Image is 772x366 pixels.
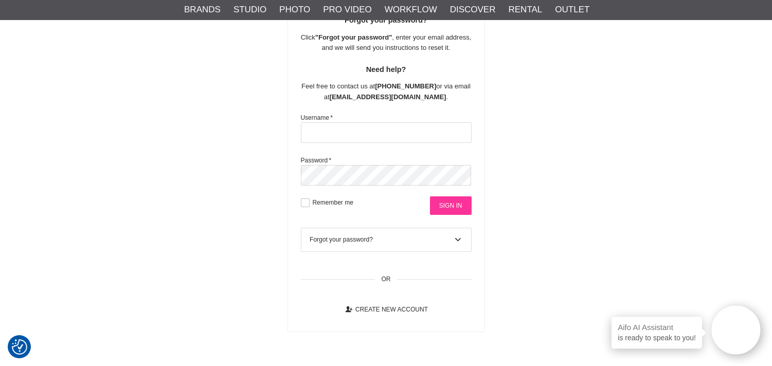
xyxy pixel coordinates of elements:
[330,93,446,101] strong: [EMAIL_ADDRESS][DOMAIN_NAME]
[310,235,462,244] div: Forgot your password?
[279,3,310,16] a: Photo
[301,32,472,54] p: Click , enter your email address, and we will send you instructions to reset it.
[430,196,472,215] input: Sign in
[375,82,436,90] strong: [PHONE_NUMBER]
[301,157,332,164] label: Password
[323,3,371,16] a: Pro Video
[382,274,391,284] span: OR
[555,3,589,16] a: Outlet
[310,199,353,206] label: Remember me
[301,114,333,121] label: Username
[301,81,472,103] p: Feel free to contact us at or via email at .
[509,3,543,16] a: Rental
[618,322,696,333] h4: Aifo AI Assistant
[12,339,27,355] img: Revisit consent button
[385,3,437,16] a: Workflow
[184,3,221,16] a: Brands
[335,300,437,319] a: Create new account
[612,317,702,349] div: is ready to speak to you!
[315,33,392,41] strong: "Forgot your password"
[345,16,427,24] strong: Forgot your password?
[12,338,27,356] button: Consent Preferences
[450,3,496,16] a: Discover
[234,3,266,16] a: Studio
[366,65,406,74] strong: Need help?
